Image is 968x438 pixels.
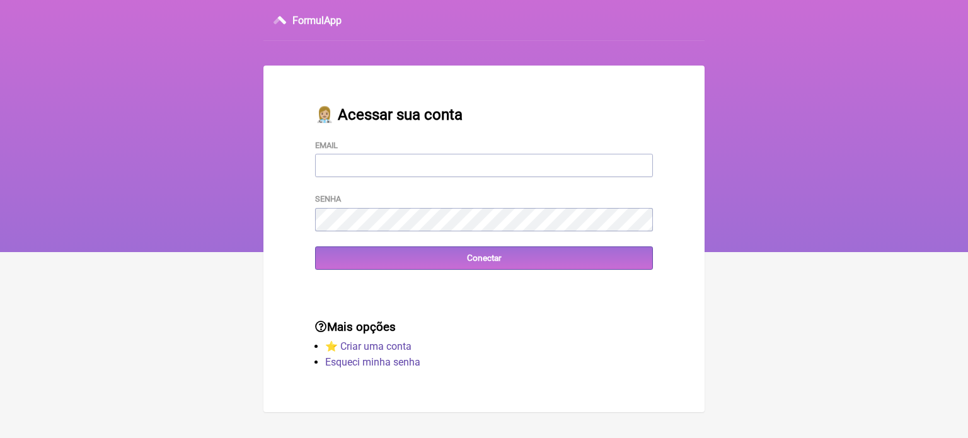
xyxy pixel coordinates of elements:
[315,194,341,204] label: Senha
[315,320,653,334] h3: Mais opções
[292,14,342,26] h3: FormulApp
[315,106,653,124] h2: 👩🏼‍⚕️ Acessar sua conta
[325,356,420,368] a: Esqueci minha senha
[325,340,412,352] a: ⭐️ Criar uma conta
[315,246,653,270] input: Conectar
[315,141,338,150] label: Email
